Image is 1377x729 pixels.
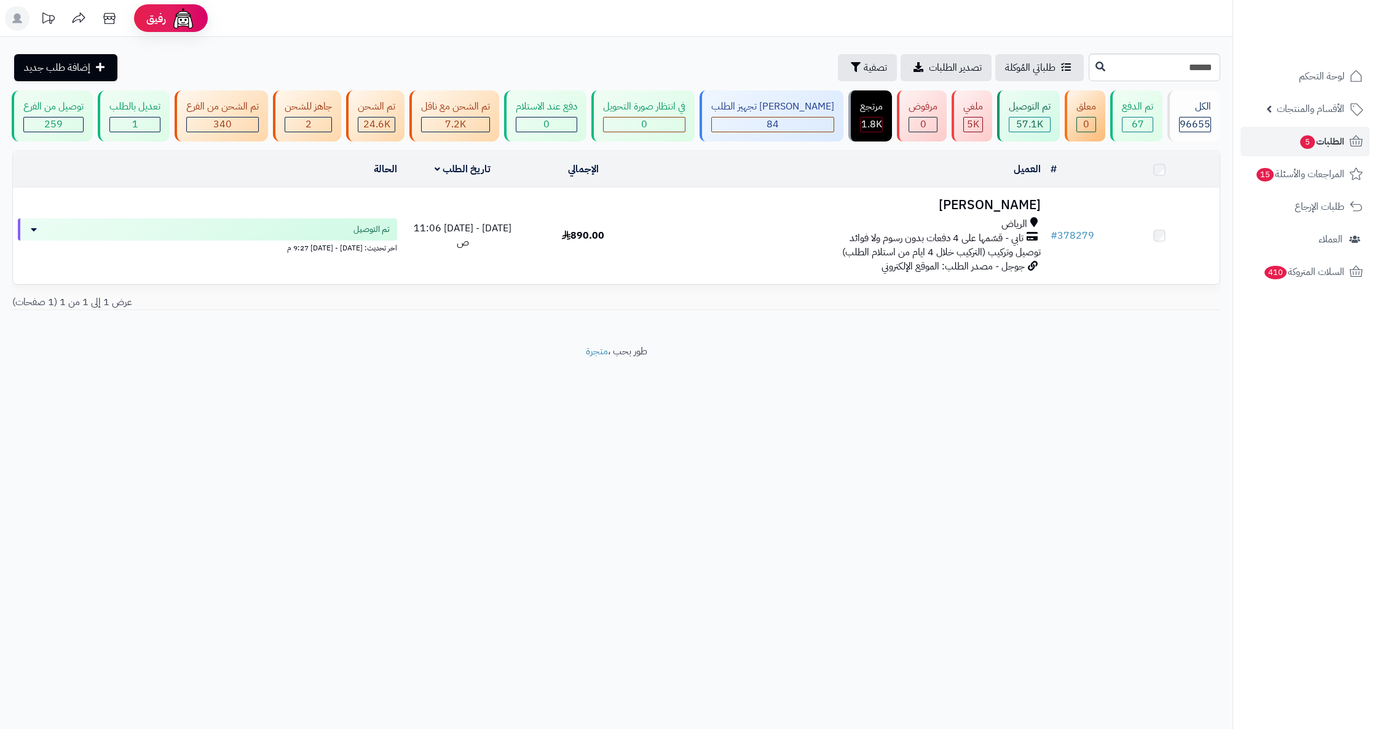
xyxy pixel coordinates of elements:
span: 0 [1083,117,1089,132]
div: 1847 [861,118,882,132]
span: 84 [767,117,779,132]
span: 0 [920,117,926,132]
a: تعديل بالطلب 1 [95,90,172,141]
div: 0 [516,118,577,132]
a: لوحة التحكم [1241,62,1370,91]
div: مرتجع [860,100,883,114]
a: تم الشحن مع ناقل 7.2K [407,90,502,141]
div: 259 [24,118,83,132]
span: 890.00 [562,228,604,243]
button: تصفية [838,54,897,81]
span: تصدير الطلبات [929,60,982,75]
a: تم الشحن من الفرع 340 [172,90,270,141]
span: طلبات الإرجاع [1295,198,1344,215]
a: تصدير الطلبات [901,54,992,81]
div: معلق [1076,100,1096,114]
span: العملاء [1319,231,1343,248]
a: الطلبات5 [1241,127,1370,156]
a: طلبات الإرجاع [1241,192,1370,221]
span: طلباتي المُوكلة [1005,60,1055,75]
a: #378279 [1051,228,1094,243]
div: 0 [909,118,937,132]
span: تصفية [864,60,887,75]
span: 7.2K [445,117,466,132]
span: السلات المتروكة [1263,263,1344,281]
img: logo-2.png [1293,31,1365,57]
a: إضافة طلب جديد [14,54,117,81]
div: ملغي [963,100,983,114]
span: الأقسام والمنتجات [1277,100,1344,118]
a: طلباتي المُوكلة [995,54,1084,81]
span: 15 [1257,168,1274,181]
span: توصيل وتركيب (التركيب خلال 4 ايام من استلام الطلب) [842,245,1041,260]
div: تم الدفع [1122,100,1153,114]
span: # [1051,228,1057,243]
div: الكل [1179,100,1211,114]
div: تم الشحن من الفرع [186,100,259,114]
div: اخر تحديث: [DATE] - [DATE] 9:27 م [18,241,397,253]
a: الكل96655 [1165,90,1223,141]
a: متجرة [586,344,608,359]
div: 57058 [1009,118,1050,132]
span: 0 [641,117,647,132]
div: 7222 [422,118,489,132]
div: تم التوصيل [1009,100,1051,114]
span: 410 [1265,266,1287,279]
span: تم التوصيل [353,223,390,236]
a: مرفوض 0 [894,90,949,141]
a: [PERSON_NAME] تجهيز الطلب 84 [697,90,846,141]
a: الإجمالي [568,162,599,177]
span: جوجل - مصدر الطلب: الموقع الإلكتروني [882,259,1025,274]
a: # [1051,162,1057,177]
div: 67 [1123,118,1153,132]
a: تم الشحن 24.6K [344,90,407,141]
div: 340 [187,118,258,132]
a: الحالة [374,162,397,177]
span: 340 [213,117,232,132]
a: تم التوصيل 57.1K [995,90,1062,141]
a: تم الدفع 67 [1108,90,1165,141]
div: 1 [110,118,160,132]
a: المراجعات والأسئلة15 [1241,159,1370,189]
a: تحديثات المنصة [33,6,63,34]
span: 259 [44,117,63,132]
a: في انتظار صورة التحويل 0 [589,90,697,141]
span: 1 [132,117,138,132]
span: 2 [306,117,312,132]
a: العميل [1014,162,1041,177]
span: لوحة التحكم [1299,68,1344,85]
span: إضافة طلب جديد [24,60,90,75]
a: العملاء [1241,225,1370,254]
span: الطلبات [1299,133,1344,150]
h3: [PERSON_NAME] [649,198,1041,212]
a: دفع عند الاستلام 0 [502,90,589,141]
div: 0 [1077,118,1095,132]
span: 1.8K [861,117,882,132]
a: معلق 0 [1062,90,1108,141]
a: مرتجع 1.8K [846,90,894,141]
div: [PERSON_NAME] تجهيز الطلب [711,100,834,114]
span: تابي - قسّمها على 4 دفعات بدون رسوم ولا فوائد [850,231,1024,245]
div: مرفوض [909,100,937,114]
span: [DATE] - [DATE] 11:06 ص [414,221,511,250]
a: توصيل من الفرع 259 [9,90,95,141]
span: الرياض [1001,217,1027,231]
span: رفيق [146,11,166,26]
div: عرض 1 إلى 1 من 1 (1 صفحات) [3,295,617,309]
div: 0 [604,118,685,132]
a: جاهز للشحن 2 [270,90,344,141]
div: 4998 [964,118,982,132]
div: جاهز للشحن [285,100,332,114]
a: السلات المتروكة410 [1241,257,1370,287]
a: ملغي 5K [949,90,995,141]
div: دفع عند الاستلام [516,100,577,114]
div: 2 [285,118,331,132]
img: ai-face.png [171,6,195,31]
span: المراجعات والأسئلة [1255,165,1344,183]
span: 5K [967,117,979,132]
div: 84 [712,118,834,132]
span: 57.1K [1016,117,1043,132]
span: 0 [543,117,550,132]
span: 24.6K [363,117,390,132]
span: 5 [1300,135,1315,149]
